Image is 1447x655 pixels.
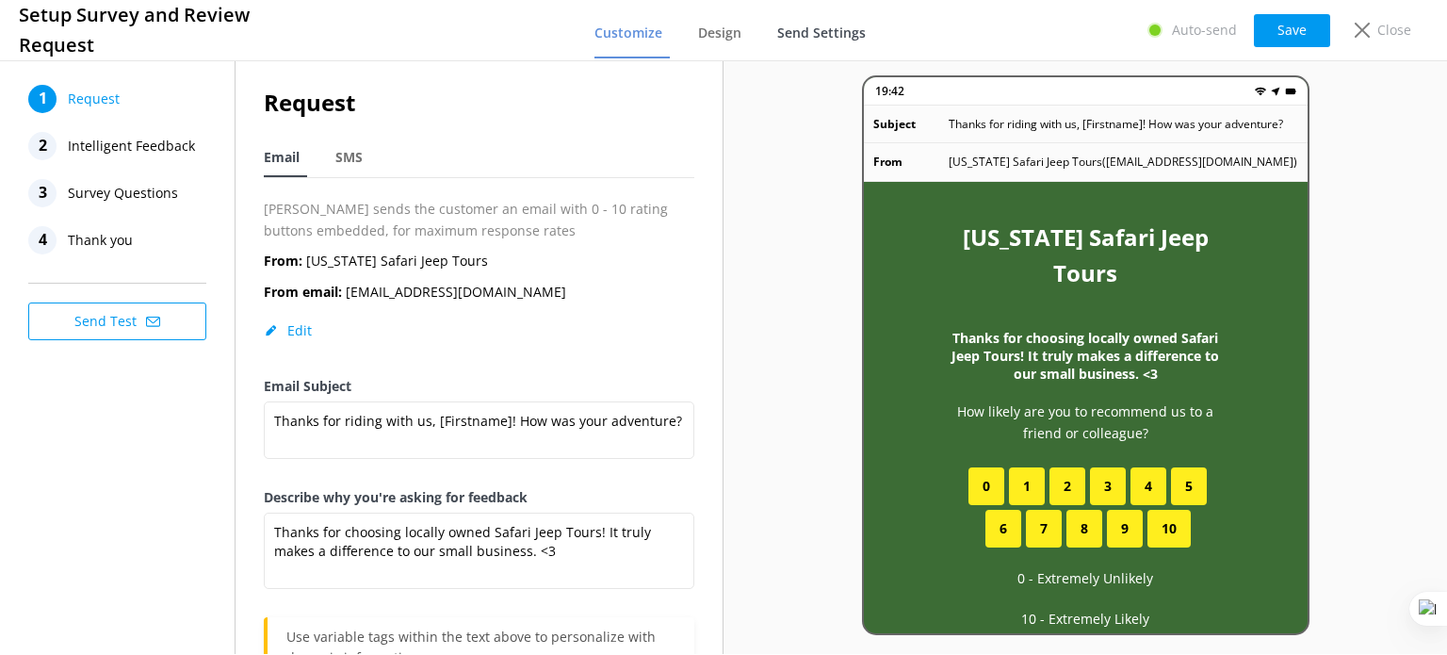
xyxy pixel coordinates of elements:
p: Thanks for riding with us, [Firstname]! How was your adventure? [949,115,1283,133]
span: 5 [1185,476,1193,497]
label: Email Subject [264,376,694,397]
span: 4 [1145,476,1152,497]
p: 19:42 [875,82,904,100]
h3: Thanks for choosing locally owned Safari Jeep Tours! It truly makes a difference to our small bus... [939,329,1232,383]
img: wifi.png [1255,86,1266,97]
button: Edit [264,321,312,340]
span: Thank you [68,226,133,254]
span: Intelligent Feedback [68,132,195,160]
img: battery.png [1285,86,1296,97]
span: 2 [1064,476,1071,497]
h2: Request [264,85,694,121]
p: Subject [873,115,949,133]
span: 10 [1162,518,1177,539]
b: From: [264,252,302,270]
span: 1 [1023,476,1031,497]
div: 2 [28,132,57,160]
span: Email [264,148,300,167]
span: 6 [1000,518,1007,539]
button: Save [1254,14,1330,47]
b: From email: [264,283,342,301]
p: 0 - Extremely Unlikely [1017,568,1153,589]
span: 9 [1121,518,1129,539]
button: Send Test [28,303,206,340]
span: Request [68,85,120,113]
textarea: Thanks for choosing locally owned Safari Jeep Tours! It truly makes a difference to our small bus... [264,513,694,589]
p: How likely are you to recommend us to a friend or colleague? [939,401,1232,444]
span: 0 [983,476,990,497]
label: Describe why you're asking for feedback [264,487,694,508]
span: 8 [1081,518,1088,539]
span: Customize [594,24,662,42]
p: Close [1377,20,1411,41]
p: [US_STATE] Safari Jeep Tours ( [EMAIL_ADDRESS][DOMAIN_NAME] ) [949,153,1297,171]
div: 4 [28,226,57,254]
img: near-me.png [1270,86,1281,97]
span: Survey Questions [68,179,178,207]
p: 10 - Extremely Likely [1021,609,1149,630]
p: [PERSON_NAME] sends the customer an email with 0 - 10 rating buttons embedded, for maximum respon... [264,199,694,241]
span: 7 [1040,518,1048,539]
span: SMS [335,148,363,167]
div: 1 [28,85,57,113]
p: Auto-send [1172,20,1237,41]
p: [EMAIL_ADDRESS][DOMAIN_NAME] [264,282,566,303]
h2: [US_STATE] Safari Jeep Tours [939,220,1232,292]
span: Send Settings [777,24,866,42]
textarea: Thanks for riding with us, [Firstname]! How was your adventure? [264,401,694,459]
p: From [873,153,949,171]
p: [US_STATE] Safari Jeep Tours [264,251,488,271]
div: 3 [28,179,57,207]
span: Design [698,24,741,42]
span: 3 [1104,476,1112,497]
